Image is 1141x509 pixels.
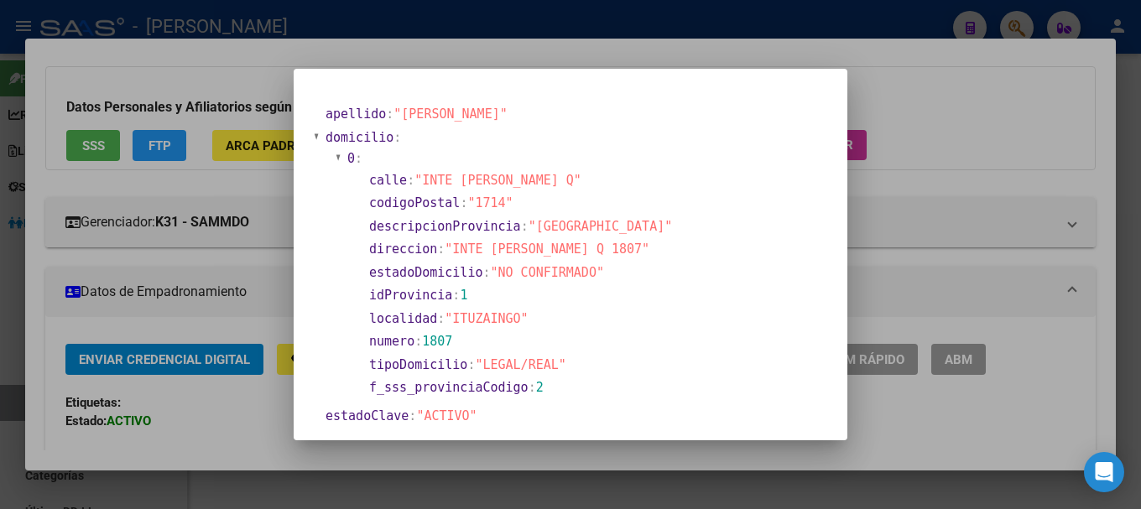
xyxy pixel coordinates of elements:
span: estadoDomicilio [369,265,482,280]
span: "[PERSON_NAME]" [393,106,507,122]
span: idProvincia [369,288,452,303]
span: 1807 [422,334,452,349]
span: domicilio [326,130,393,145]
span: : [529,380,536,395]
span: localidad [369,311,437,326]
span: : [482,265,490,280]
span: : [355,151,362,166]
span: "1714" [467,195,513,210]
span: 0 [347,151,355,166]
span: : [467,357,475,372]
span: : [393,130,401,145]
span: 1 [460,288,467,303]
span: direccion [369,242,437,257]
span: : [386,106,393,122]
span: : [409,408,416,423]
span: : [460,195,467,210]
span: descripcionProvincia [369,219,521,234]
span: : [521,219,529,234]
span: 2 [536,380,544,395]
span: apellido [326,106,386,122]
span: calle [369,173,407,188]
span: "[GEOGRAPHIC_DATA]" [529,219,673,234]
span: tipoDomicilio [369,357,467,372]
span: codigoPostal [369,195,460,210]
span: "NO CONFIRMADO" [491,265,604,280]
div: Open Intercom Messenger [1084,452,1124,492]
span: : [407,173,414,188]
span: : [414,334,422,349]
span: "INTE [PERSON_NAME] Q" [414,173,581,188]
span: : [452,288,460,303]
span: "LEGAL/REAL" [475,357,565,372]
span: estadoClave [326,408,409,423]
span: f_sss_provinciaCodigo [369,380,529,395]
span: "INTE [PERSON_NAME] Q 1807" [445,242,649,257]
span: : [437,242,445,257]
span: : [437,311,445,326]
span: "ITUZAINGO" [445,311,528,326]
span: "ACTIVO" [416,408,477,423]
span: numero [369,334,414,349]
